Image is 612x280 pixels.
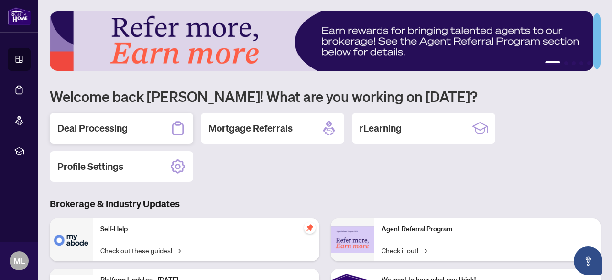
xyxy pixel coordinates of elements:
[304,222,316,234] span: pushpin
[331,226,374,253] img: Agent Referral Program
[57,160,123,173] h2: Profile Settings
[50,11,593,71] img: Slide 0
[579,61,583,65] button: 4
[100,224,312,235] p: Self-Help
[587,61,591,65] button: 5
[545,61,560,65] button: 1
[50,87,601,105] h1: Welcome back [PERSON_NAME]! What are you working on [DATE]?
[564,61,568,65] button: 2
[382,245,427,256] a: Check it out!→
[8,7,31,25] img: logo
[50,197,601,211] h3: Brokerage & Industry Updates
[176,245,181,256] span: →
[382,224,593,235] p: Agent Referral Program
[208,122,293,135] h2: Mortgage Referrals
[574,246,602,275] button: Open asap
[422,245,427,256] span: →
[13,254,25,268] span: ML
[100,245,181,256] a: Check out these guides!→
[572,61,576,65] button: 3
[57,122,128,135] h2: Deal Processing
[50,218,93,261] img: Self-Help
[360,122,402,135] h2: rLearning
